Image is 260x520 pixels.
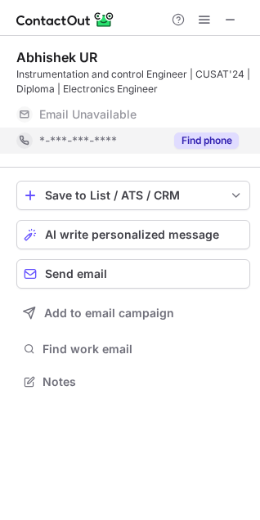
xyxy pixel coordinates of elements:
[45,189,222,202] div: Save to List / ATS / CRM
[16,49,97,65] div: Abhishek UR
[16,10,114,29] img: ContactOut v5.3.10
[16,298,250,328] button: Add to email campaign
[16,181,250,210] button: save-profile-one-click
[174,132,239,149] button: Reveal Button
[16,220,250,249] button: AI write personalized message
[45,267,107,280] span: Send email
[16,259,250,289] button: Send email
[43,374,244,389] span: Notes
[39,107,137,122] span: Email Unavailable
[16,67,250,96] div: Instrumentation and control Engineer | CUSAT'24 | Diploma | Electronics Engineer
[16,370,250,393] button: Notes
[16,338,250,361] button: Find work email
[44,307,174,320] span: Add to email campaign
[43,342,244,356] span: Find work email
[45,228,219,241] span: AI write personalized message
